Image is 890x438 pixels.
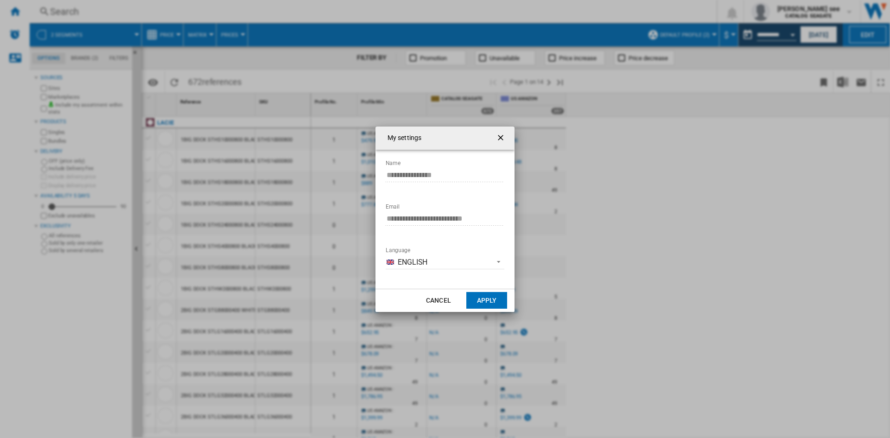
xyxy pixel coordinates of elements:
[418,292,459,309] button: Cancel
[386,255,504,269] md-select: Language: English
[492,129,511,147] button: getI18NText('BUTTONS.CLOSE_DIALOG')
[383,133,421,143] h4: My settings
[466,292,507,309] button: Apply
[387,260,394,265] img: en_GB.png
[398,257,489,267] span: English
[496,133,507,144] ng-md-icon: getI18NText('BUTTONS.CLOSE_DIALOG')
